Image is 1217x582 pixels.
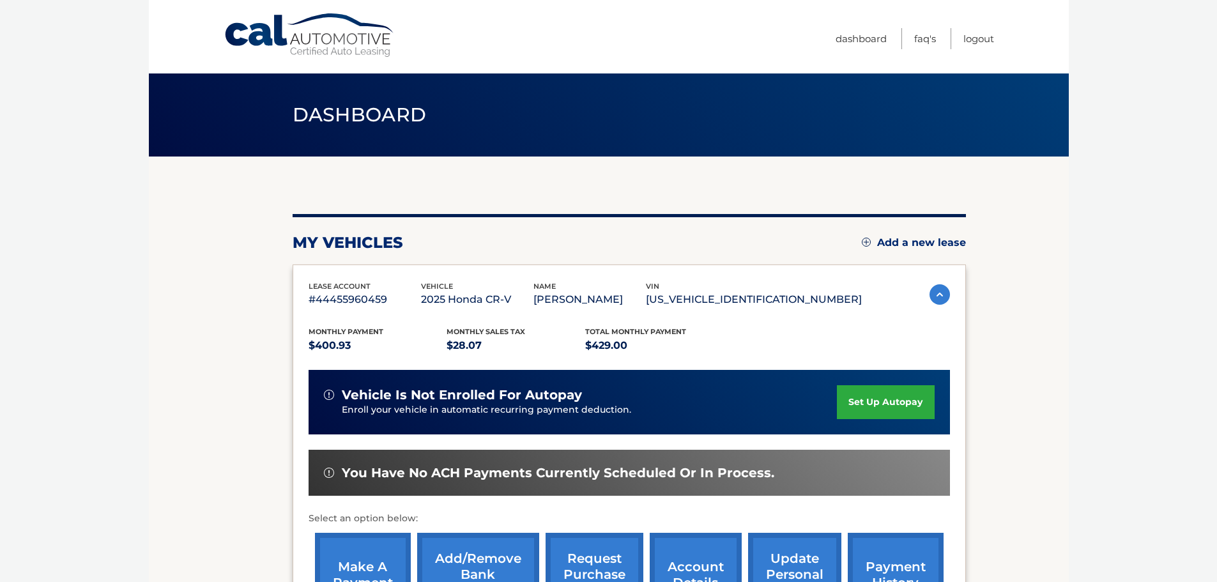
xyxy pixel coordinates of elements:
img: alert-white.svg [324,468,334,478]
span: Total Monthly Payment [585,327,686,336]
a: Logout [963,28,994,49]
img: accordion-active.svg [930,284,950,305]
span: vehicle [421,282,453,291]
p: $28.07 [447,337,585,355]
a: Cal Automotive [224,13,396,58]
span: You have no ACH payments currently scheduled or in process. [342,465,774,481]
img: alert-white.svg [324,390,334,400]
p: 2025 Honda CR-V [421,291,533,309]
h2: my vehicles [293,233,403,252]
p: #44455960459 [309,291,421,309]
span: vehicle is not enrolled for autopay [342,387,582,403]
a: set up autopay [837,385,934,419]
p: [PERSON_NAME] [533,291,646,309]
p: $429.00 [585,337,724,355]
img: add.svg [862,238,871,247]
span: name [533,282,556,291]
p: $400.93 [309,337,447,355]
p: [US_VEHICLE_IDENTIFICATION_NUMBER] [646,291,862,309]
span: lease account [309,282,371,291]
a: FAQ's [914,28,936,49]
a: Dashboard [836,28,887,49]
span: Monthly sales Tax [447,327,525,336]
p: Select an option below: [309,511,950,526]
span: Dashboard [293,103,427,126]
p: Enroll your vehicle in automatic recurring payment deduction. [342,403,838,417]
span: vin [646,282,659,291]
span: Monthly Payment [309,327,383,336]
a: Add a new lease [862,236,966,249]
